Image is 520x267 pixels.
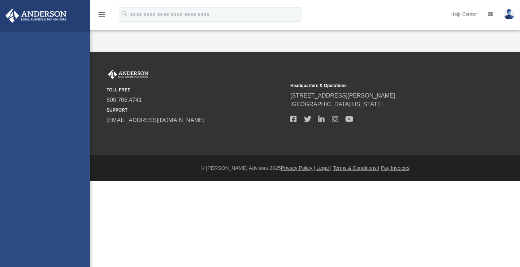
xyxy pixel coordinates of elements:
a: Legal | [316,165,331,171]
small: Headquarters & Operations [290,82,469,89]
a: [EMAIL_ADDRESS][DOMAIN_NAME] [107,117,204,123]
div: © [PERSON_NAME] Advisors 2025 [90,164,520,172]
img: Anderson Advisors Platinum Portal [107,70,150,79]
a: [STREET_ADDRESS][PERSON_NAME] [290,92,395,99]
a: [GEOGRAPHIC_DATA][US_STATE] [290,101,383,107]
i: search [121,10,129,18]
a: menu [97,14,106,19]
i: menu [97,10,106,19]
small: TOLL FREE [107,87,285,93]
a: 800.706.4741 [107,97,142,103]
a: Pay Invoices [381,165,409,171]
a: Terms & Conditions | [333,165,380,171]
small: SUPPORT [107,107,285,113]
img: User Pic [504,9,515,20]
a: Privacy Policy | [281,165,315,171]
img: Anderson Advisors Platinum Portal [3,9,69,23]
